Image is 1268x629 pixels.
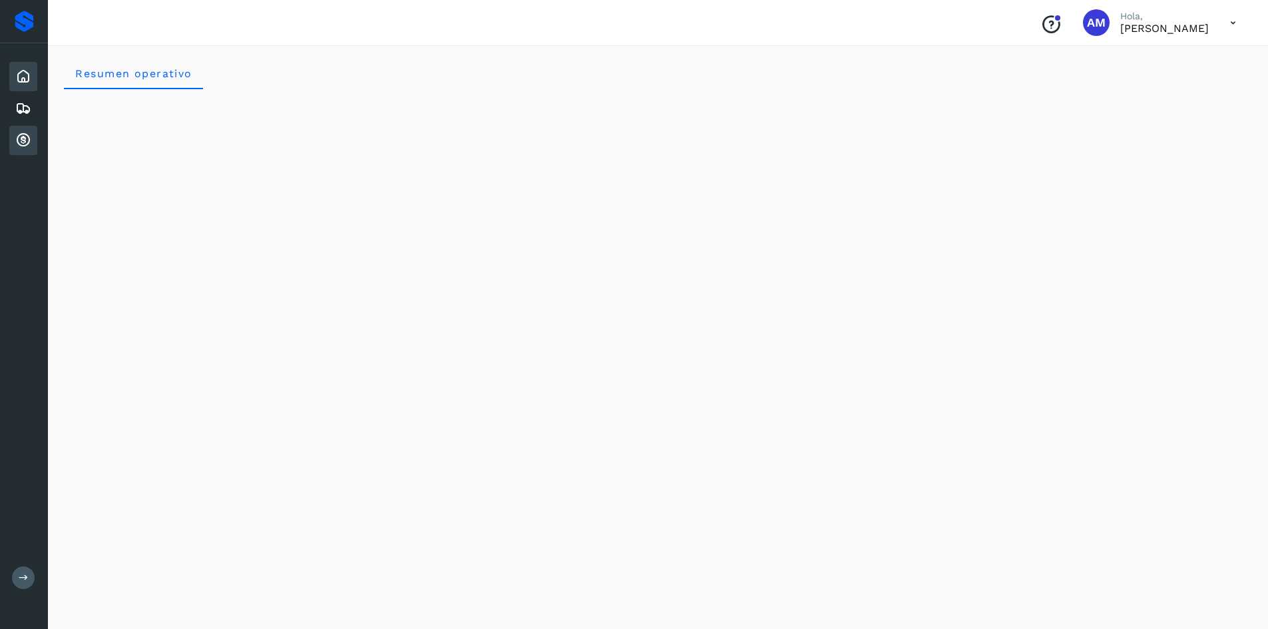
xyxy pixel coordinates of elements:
p: Hola, [1120,11,1209,22]
div: Cuentas por cobrar [9,126,37,155]
p: ANGEL MIGUEL RAMIREZ [1120,22,1209,35]
div: Inicio [9,62,37,91]
div: Embarques [9,94,37,123]
span: Resumen operativo [75,67,192,80]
